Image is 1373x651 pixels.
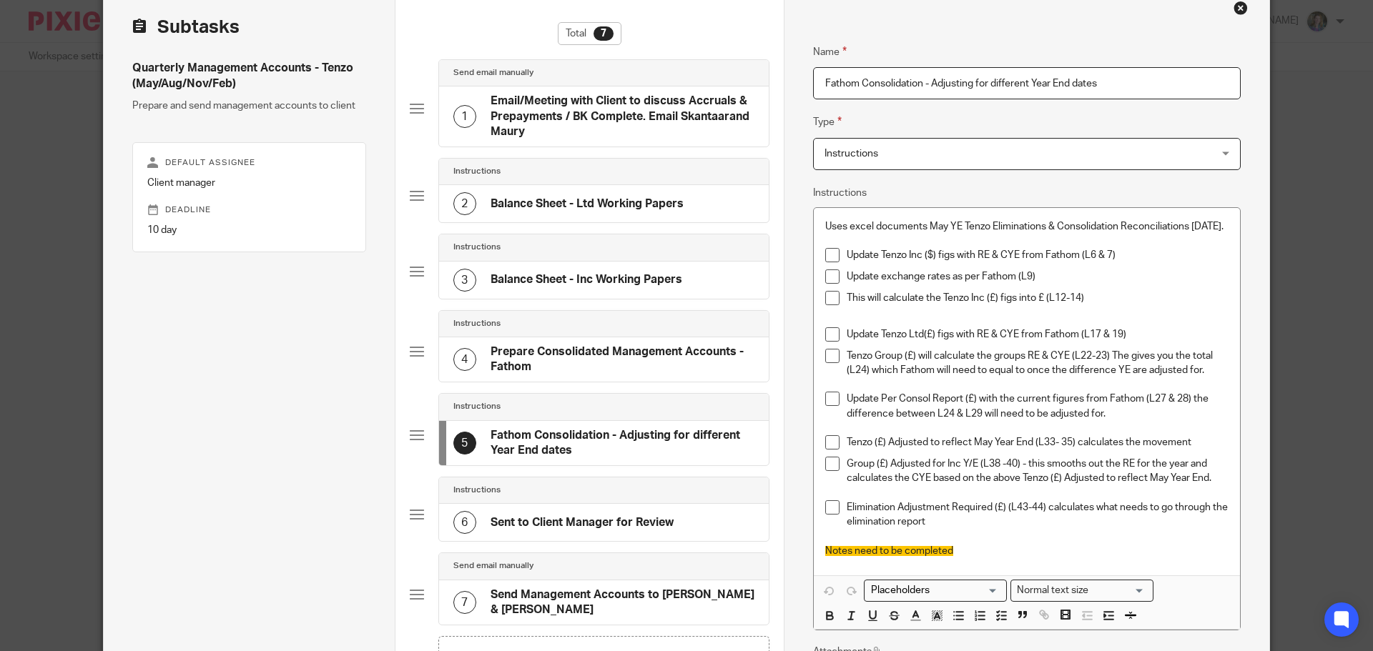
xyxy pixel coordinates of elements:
h4: Instructions [453,242,501,253]
h4: Email/Meeting with Client to discuss Accruals & Prepayments / BK Complete. Email Skantaarand Maury [491,94,754,139]
p: Elimination Adjustment Required (£) (L43-44) calculates what needs to go through the elimination ... [847,500,1229,530]
label: Type [813,114,842,130]
div: Close this dialog window [1234,1,1248,15]
div: 4 [453,348,476,371]
h4: Balance Sheet - Inc Working Papers [491,272,682,287]
p: Default assignee [147,157,351,169]
h4: Instructions [453,166,501,177]
p: Tenzo (£) Adjusted to reflect May Year End (L33- 35) calculates the movement [847,435,1229,449]
h2: Subtasks [132,15,240,39]
p: Uses excel documents May YE Tenzo Eliminations & Consolidation Reconciliations [DATE]. [825,219,1229,234]
h4: Send email manually [453,67,533,79]
p: Tenzo Group (£) will calculate the groups RE & CYE (L22-23) The gives you the total (L24) which F... [847,349,1229,378]
span: Instructions [825,149,878,159]
p: Prepare and send management accounts to client [132,99,366,113]
p: 10 day [147,223,351,237]
p: Group (£) Adjusted for Inc Y/E (L38 -40) - this smooths out the RE for the year and calculates th... [847,457,1229,486]
h4: Instructions [453,401,501,412]
span: Notes need to be completed [825,546,953,556]
div: 2 [453,192,476,215]
h4: Instructions [453,318,501,329]
div: 1 [453,105,476,128]
p: Update exchange rates as per Fathom (L9) [847,269,1229,284]
label: Name [813,44,847,60]
input: Search for option [866,583,998,598]
h4: Fathom Consolidation - Adjusting for different Year End dates [491,428,754,459]
p: Update Per Consol Report (£) with the current figures from Fathom (L27 & 28) the difference betwe... [847,392,1229,421]
p: This will calculate the Tenzo Inc (£) figs into £ (L12-14) [847,291,1229,305]
div: Text styles [1010,580,1153,602]
div: Total [558,22,621,45]
h4: Send email manually [453,560,533,572]
h4: Prepare Consolidated Management Accounts - Fathom [491,344,754,375]
div: 5 [453,432,476,454]
div: Search for option [1010,580,1153,602]
h4: Quarterly Management Accounts - Tenzo (May/Aug/Nov/Feb) [132,61,366,91]
p: Client manager [147,176,351,190]
div: Placeholders [864,580,1007,602]
p: Update Tenzo Inc ($) figs with RE & CYE from Fathom (L6 & 7) [847,248,1229,262]
div: 7 [453,591,476,614]
div: 6 [453,511,476,534]
h4: Sent to Client Manager for Review [491,515,674,530]
h4: Balance Sheet - Ltd Working Papers [491,197,684,212]
span: Normal text size [1014,583,1092,598]
h4: Instructions [453,484,501,496]
p: Deadline [147,204,351,216]
div: Search for option [864,580,1007,602]
h4: Send Management Accounts to [PERSON_NAME] & [PERSON_NAME] [491,587,754,618]
div: 7 [594,26,614,41]
div: 3 [453,269,476,292]
label: Instructions [813,186,867,200]
input: Search for option [1093,583,1145,598]
p: Update Tenzo Ltd(£) figs with RE & CYE from Fathom (L17 & 19) [847,327,1229,342]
